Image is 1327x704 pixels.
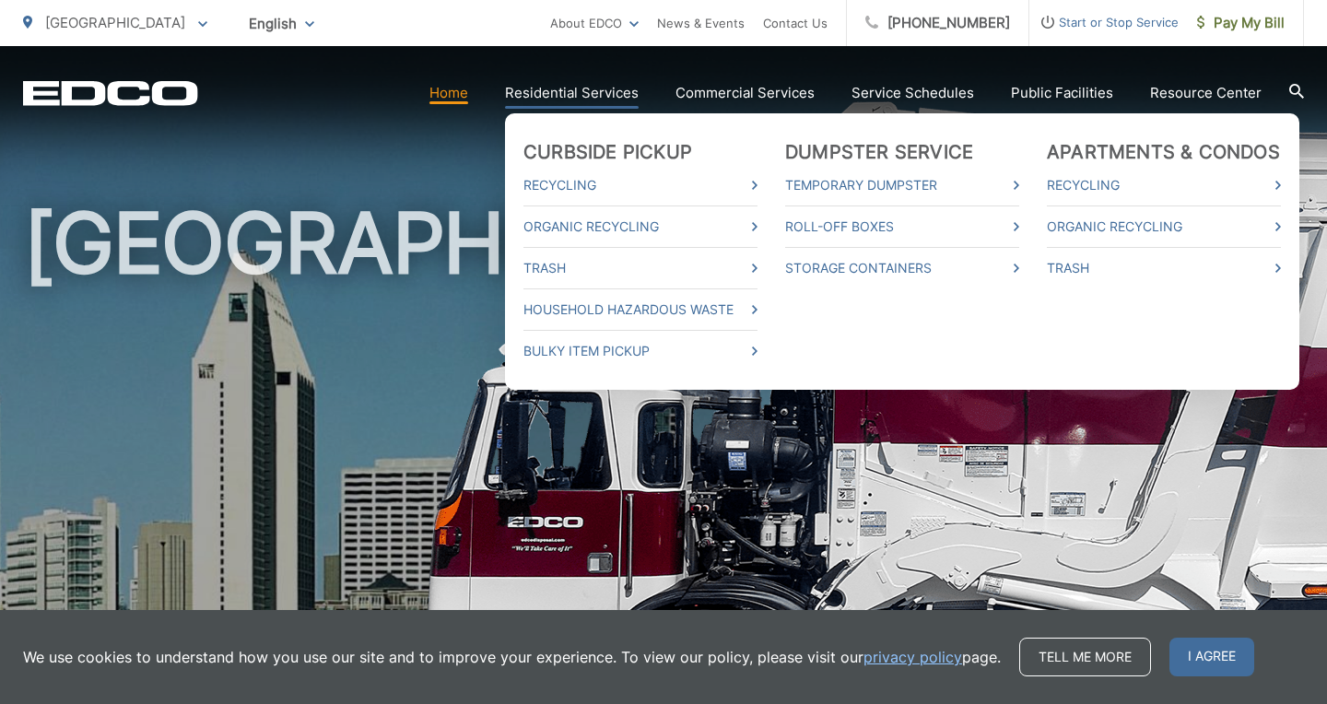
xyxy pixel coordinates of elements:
[1011,82,1113,104] a: Public Facilities
[550,12,639,34] a: About EDCO
[1019,638,1151,676] a: Tell me more
[23,646,1001,668] p: We use cookies to understand how you use our site and to improve your experience. To view our pol...
[523,141,692,163] a: Curbside Pickup
[45,14,185,31] span: [GEOGRAPHIC_DATA]
[675,82,815,104] a: Commercial Services
[1047,216,1281,238] a: Organic Recycling
[1169,638,1254,676] span: I agree
[785,257,1019,279] a: Storage Containers
[429,82,468,104] a: Home
[1047,141,1280,163] a: Apartments & Condos
[785,216,1019,238] a: Roll-Off Boxes
[523,257,757,279] a: Trash
[23,80,198,106] a: EDCD logo. Return to the homepage.
[1197,12,1285,34] span: Pay My Bill
[657,12,745,34] a: News & Events
[523,299,757,321] a: Household Hazardous Waste
[235,7,328,40] span: English
[523,216,757,238] a: Organic Recycling
[523,174,757,196] a: Recycling
[505,82,639,104] a: Residential Services
[1150,82,1262,104] a: Resource Center
[763,12,828,34] a: Contact Us
[851,82,974,104] a: Service Schedules
[523,340,757,362] a: Bulky Item Pickup
[785,141,973,163] a: Dumpster Service
[1047,257,1281,279] a: Trash
[1047,174,1281,196] a: Recycling
[863,646,962,668] a: privacy policy
[785,174,1019,196] a: Temporary Dumpster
